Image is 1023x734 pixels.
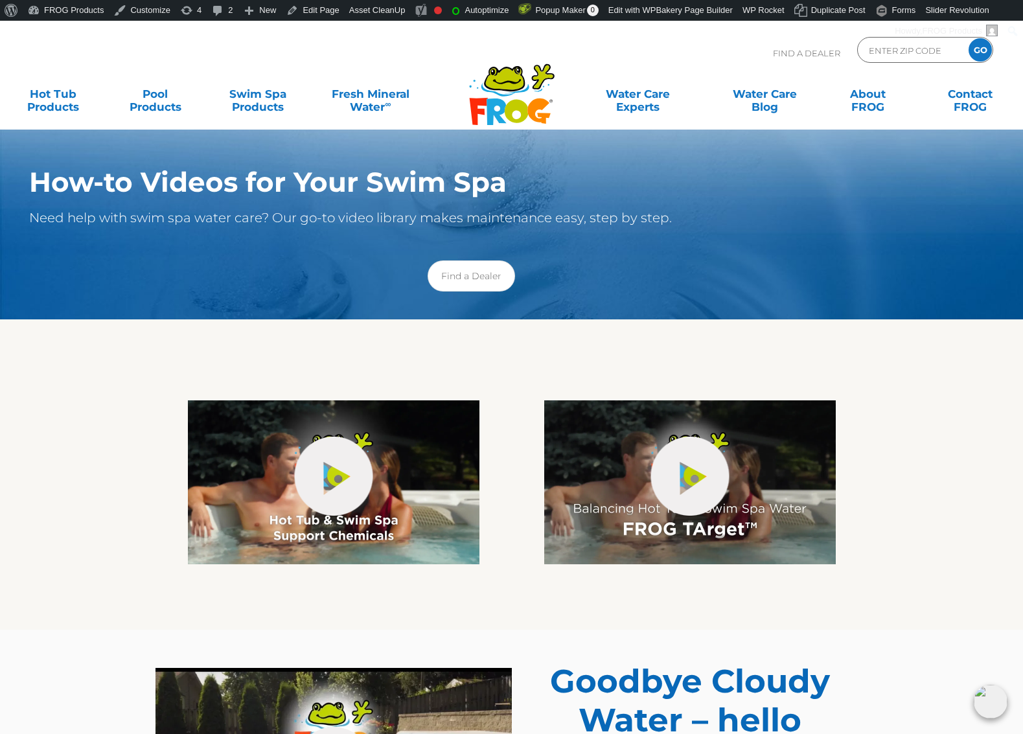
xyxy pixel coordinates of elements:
p: Find A Dealer [773,37,840,69]
img: Balancing Hot Tub & Swim Spa Water FROG TArget (2) [544,400,836,564]
a: PoolProducts [115,81,195,107]
a: Find a Dealer [428,260,515,292]
a: Water CareBlog [725,81,805,107]
p: Need help with swim spa water care? Our go-to video library makes maintenance easy, step by step. [29,207,913,228]
span: Slider Revolution [925,5,989,15]
sup: ∞ [385,99,391,109]
input: GO [969,38,992,62]
a: Fresh MineralWater∞ [321,81,420,107]
h1: How-to Videos for Your Swim Spa [29,166,913,198]
a: ContactFROG [930,81,1010,107]
a: Swim SpaProducts [218,81,298,107]
a: Water CareExperts [573,81,702,107]
a: Howdy, [890,21,1003,41]
img: Hot Tub & Swim Spa Support Chemicals (2) [188,400,479,564]
span: FROG Products [923,26,982,36]
img: Frog Products Logo [462,47,562,126]
div: Focus keyphrase not set [434,6,442,14]
span: 0 [587,5,599,16]
a: Hot TubProducts [13,81,93,107]
a: AboutFROG [828,81,908,107]
img: openIcon [974,685,1007,718]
